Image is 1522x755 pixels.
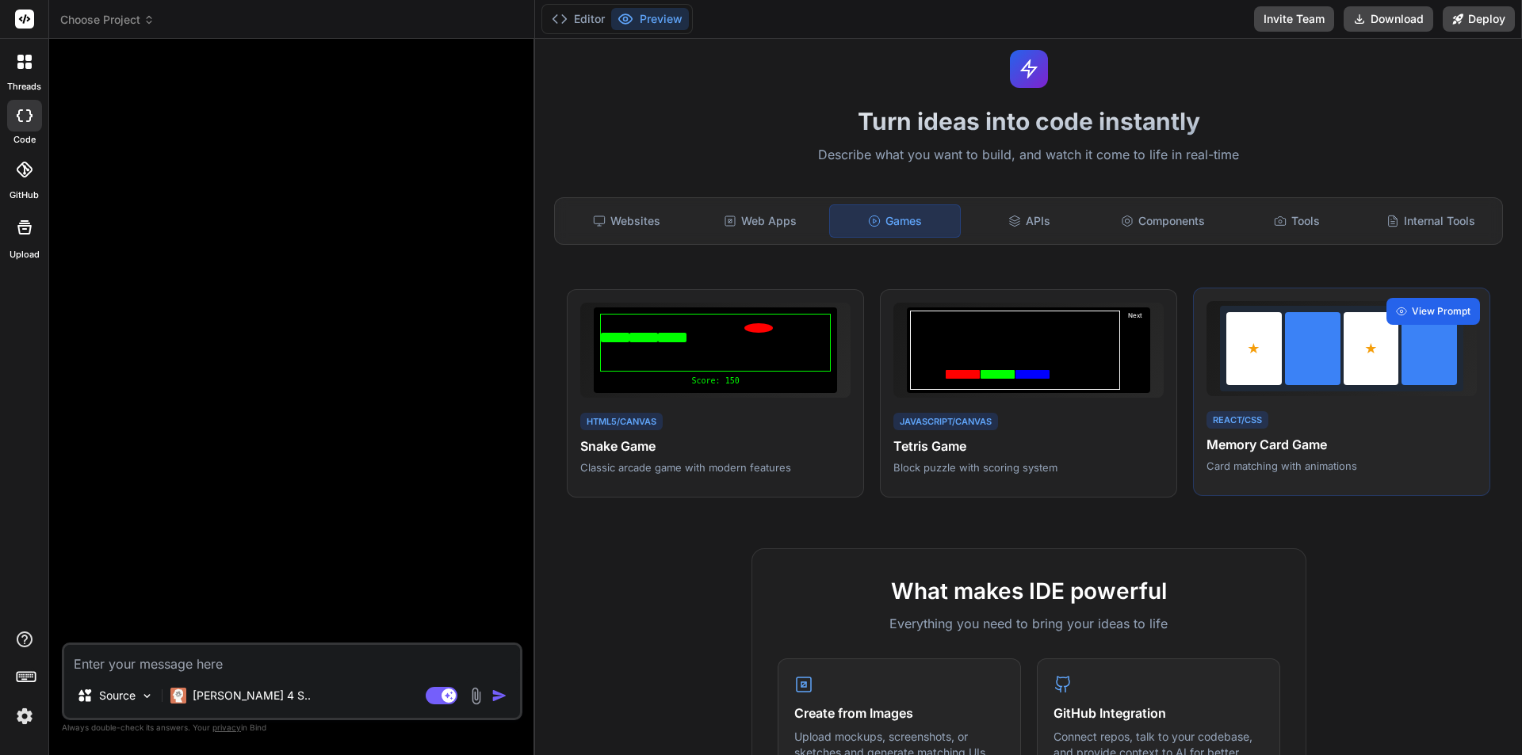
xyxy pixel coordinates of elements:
p: Card matching with animations [1207,459,1477,473]
h4: Snake Game [580,437,851,456]
button: Download [1344,6,1433,32]
div: Score: 150 [600,375,831,387]
button: Invite Team [1254,6,1334,32]
p: Describe what you want to build, and watch it come to life in real-time [545,145,1512,166]
div: Websites [561,204,692,238]
h2: What makes IDE powerful [778,574,1280,608]
img: Claude 4 Sonnet [170,688,186,704]
div: React/CSS [1207,411,1268,429]
h1: Turn ideas into code instantly [545,107,1512,135]
div: Next [1123,311,1147,390]
img: Pick Models [140,689,154,703]
h4: Memory Card Game [1207,435,1477,454]
div: Internal Tools [1365,204,1496,238]
label: GitHub [10,189,39,202]
p: Block puzzle with scoring system [893,460,1164,475]
p: Always double-check its answers. Your in Bind [62,720,522,735]
img: icon [491,688,507,704]
button: Deploy [1443,6,1515,32]
div: JavaScript/Canvas [893,413,998,431]
span: View Prompt [1412,304,1470,318]
label: threads [7,80,41,93]
div: Web Apps [695,204,826,238]
div: Components [1098,204,1229,238]
button: Editor [545,8,611,30]
p: Classic arcade game with modern features [580,460,851,475]
div: APIs [964,204,1095,238]
img: attachment [467,687,485,705]
img: settings [11,703,38,730]
h4: Create from Images [794,704,1004,723]
div: Games [829,204,962,238]
h4: GitHub Integration [1054,704,1264,723]
div: Tools [1232,204,1363,238]
span: Choose Project [60,12,155,28]
p: Everything you need to bring your ideas to life [778,614,1280,633]
span: privacy [212,723,241,732]
label: code [13,133,36,147]
div: HTML5/Canvas [580,413,663,431]
p: [PERSON_NAME] 4 S.. [193,688,311,704]
button: Preview [611,8,689,30]
p: Source [99,688,136,704]
h4: Tetris Game [893,437,1164,456]
label: Upload [10,248,40,261]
